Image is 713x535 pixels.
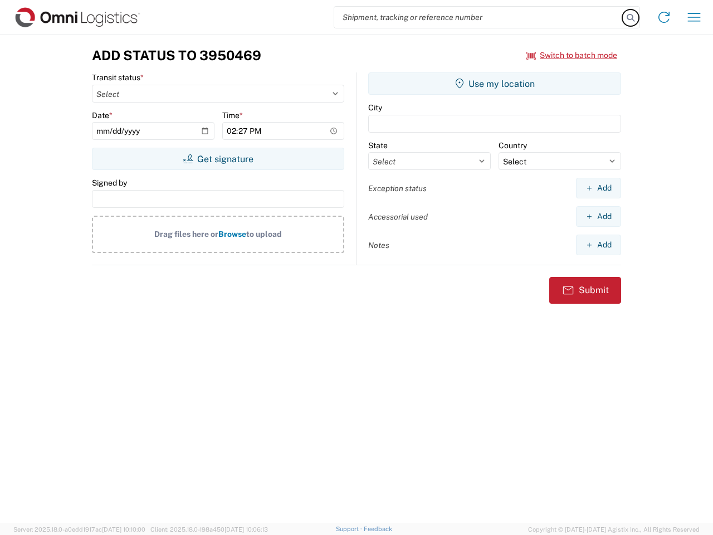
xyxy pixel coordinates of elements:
[576,235,621,255] button: Add
[92,110,113,120] label: Date
[499,140,527,150] label: Country
[368,240,389,250] label: Notes
[334,7,623,28] input: Shipment, tracking or reference number
[102,526,145,533] span: [DATE] 10:10:00
[13,526,145,533] span: Server: 2025.18.0-a0edd1917ac
[368,212,428,222] label: Accessorial used
[336,526,364,532] a: Support
[224,526,268,533] span: [DATE] 10:06:13
[528,524,700,534] span: Copyright © [DATE]-[DATE] Agistix Inc., All Rights Reserved
[246,230,282,239] span: to upload
[92,148,344,170] button: Get signature
[150,526,268,533] span: Client: 2025.18.0-198a450
[364,526,392,532] a: Feedback
[154,230,218,239] span: Drag files here or
[526,46,617,65] button: Switch to batch mode
[222,110,243,120] label: Time
[92,72,144,82] label: Transit status
[368,140,388,150] label: State
[368,72,621,95] button: Use my location
[576,206,621,227] button: Add
[368,183,427,193] label: Exception status
[368,103,382,113] label: City
[92,178,127,188] label: Signed by
[218,230,246,239] span: Browse
[92,47,261,64] h3: Add Status to 3950469
[576,178,621,198] button: Add
[549,277,621,304] button: Submit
